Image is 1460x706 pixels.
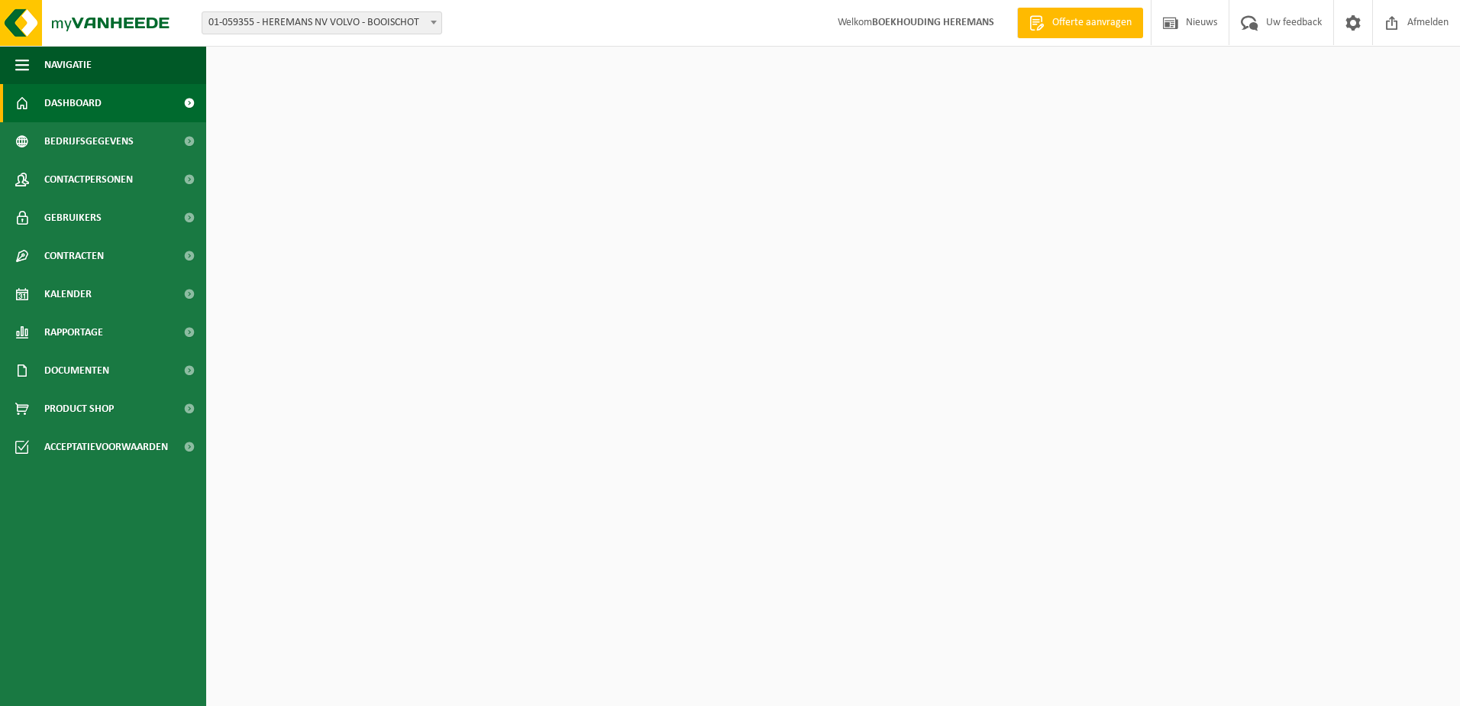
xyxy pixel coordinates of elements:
span: 01-059355 - HEREMANS NV VOLVO - BOOISCHOT [202,12,441,34]
span: Dashboard [44,84,102,122]
span: 01-059355 - HEREMANS NV VOLVO - BOOISCHOT [202,11,442,34]
span: Product Shop [44,390,114,428]
strong: BOEKHOUDING HEREMANS [872,17,994,28]
span: Contracten [44,237,104,275]
span: Rapportage [44,313,103,351]
span: Bedrijfsgegevens [44,122,134,160]
span: Kalender [44,275,92,313]
span: Contactpersonen [44,160,133,199]
span: Gebruikers [44,199,102,237]
span: Offerte aanvragen [1048,15,1135,31]
a: Offerte aanvragen [1017,8,1143,38]
span: Acceptatievoorwaarden [44,428,168,466]
span: Navigatie [44,46,92,84]
span: Documenten [44,351,109,390]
